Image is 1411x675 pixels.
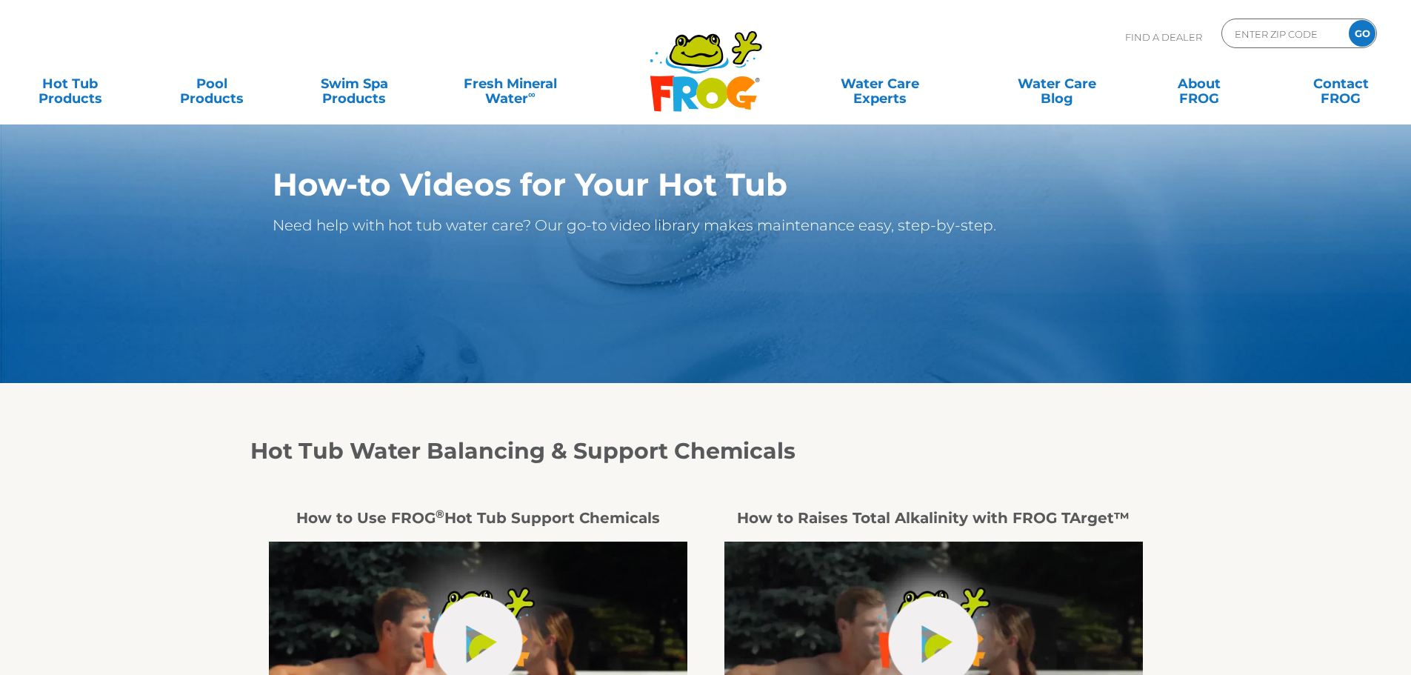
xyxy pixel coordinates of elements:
p: Need help with hot tub water care? Our go-to video library makes maintenance easy, step-by-step. [273,213,1070,237]
strong: How to Raises Total Alkalinity with FROG TArget™ [737,509,1130,527]
strong: How to Use FROG Hot Tub Support Chemicals [296,509,660,527]
sup: ® [436,507,444,521]
a: Fresh MineralWater∞ [441,69,579,99]
a: Water CareBlog [1001,69,1112,99]
strong: Hot Tub Water Balancing & Support Chemicals [250,437,795,465]
a: Water CareExperts [790,69,970,99]
a: AboutFROG [1144,69,1254,99]
input: Zip Code Form [1233,23,1333,44]
input: GO [1349,20,1375,47]
a: ContactFROG [1286,69,1396,99]
a: PoolProducts [157,69,267,99]
h1: How-to Videos for Your Hot Tub [273,167,1070,202]
a: Hot TubProducts [15,69,125,99]
sup: ∞ [528,88,536,100]
a: Swim SpaProducts [299,69,410,99]
p: Find A Dealer [1125,19,1202,56]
